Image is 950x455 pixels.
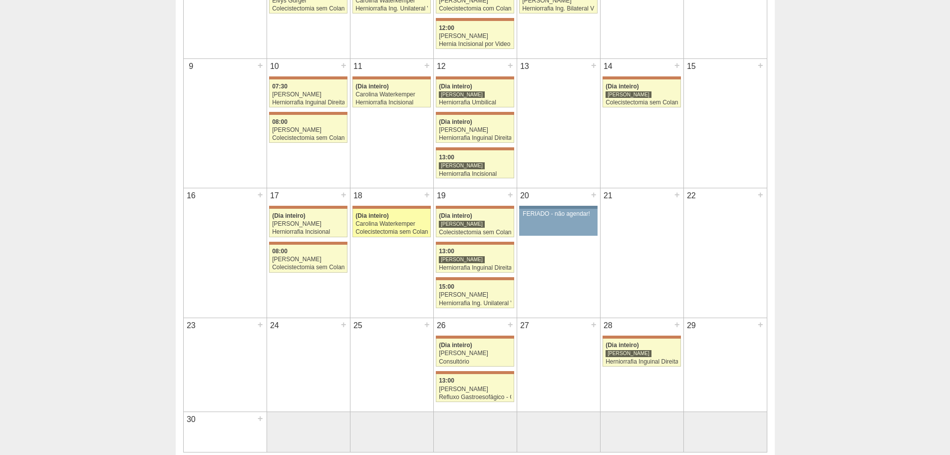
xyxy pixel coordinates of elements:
[439,5,511,12] div: Colecistectomia com Colangiografia VL
[439,154,454,161] span: 13:00
[256,318,265,331] div: +
[272,118,288,125] span: 08:00
[272,135,344,141] div: Colecistectomia sem Colangiografia
[439,342,472,349] span: (Dia inteiro)
[606,91,651,98] div: [PERSON_NAME]
[436,374,514,402] a: 13:00 [PERSON_NAME] Refluxo Gastroesofágico - Cirurgia VL
[269,206,347,209] div: Key: Maria Braido
[272,91,344,98] div: [PERSON_NAME]
[590,59,598,72] div: +
[439,292,511,298] div: [PERSON_NAME]
[439,83,472,90] span: (Dia inteiro)
[601,59,616,74] div: 14
[436,147,514,150] div: Key: Maria Braido
[606,359,678,365] div: Herniorrafia Inguinal Direita
[355,83,389,90] span: (Dia inteiro)
[184,59,199,74] div: 9
[603,79,680,107] a: (Dia inteiro) [PERSON_NAME] Colecistectomia sem Colangiografia
[272,256,344,263] div: [PERSON_NAME]
[267,59,283,74] div: 10
[439,220,485,228] div: [PERSON_NAME]
[590,188,598,201] div: +
[673,59,681,72] div: +
[355,5,428,12] div: Herniorrafia Ing. Unilateral VL
[350,188,366,203] div: 18
[439,33,511,39] div: [PERSON_NAME]
[436,245,514,273] a: 13:00 [PERSON_NAME] Herniorrafia Inguinal Direita
[423,188,431,201] div: +
[439,99,511,106] div: Herniorrafia Umbilical
[256,412,265,425] div: +
[439,171,511,177] div: Herniorrafia Incisional
[439,248,454,255] span: 13:00
[272,5,344,12] div: Colecistectomia sem Colangiografia
[436,336,514,339] div: Key: Maria Braido
[269,242,347,245] div: Key: Maria Braido
[272,264,344,271] div: Colecistectomia sem Colangiografia VL
[603,339,680,367] a: (Dia inteiro) [PERSON_NAME] Herniorrafia Inguinal Direita
[439,135,511,141] div: Herniorrafia Inguinal Direita
[684,59,699,74] div: 15
[439,394,511,401] div: Refluxo Gastroesofágico - Cirurgia VL
[439,24,454,31] span: 12:00
[184,318,199,333] div: 23
[256,188,265,201] div: +
[352,79,430,107] a: (Dia inteiro) Carolina Waterkemper Herniorrafia Incisional
[756,188,765,201] div: +
[269,115,347,143] a: 08:00 [PERSON_NAME] Colecistectomia sem Colangiografia
[519,209,597,236] a: FERIADO - não agendar!
[436,242,514,245] div: Key: Maria Braido
[350,318,366,333] div: 25
[439,377,454,384] span: 13:00
[272,127,344,133] div: [PERSON_NAME]
[519,206,597,209] div: Key: Aviso
[606,83,639,90] span: (Dia inteiro)
[601,318,616,333] div: 28
[436,21,514,49] a: 12:00 [PERSON_NAME] Hernia Incisional por Video
[606,350,651,357] div: [PERSON_NAME]
[439,265,511,271] div: Herniorrafia Inguinal Direita
[352,76,430,79] div: Key: Maria Braido
[522,5,595,12] div: Herniorrafia Ing. Bilateral VL
[756,318,765,331] div: +
[606,99,678,106] div: Colecistectomia sem Colangiografia
[590,318,598,331] div: +
[256,59,265,72] div: +
[673,188,681,201] div: +
[423,59,431,72] div: +
[684,318,699,333] div: 29
[269,209,347,237] a: (Dia inteiro) [PERSON_NAME] Herniorrafia Incisional
[439,118,472,125] span: (Dia inteiro)
[339,318,348,331] div: +
[439,212,472,219] span: (Dia inteiro)
[439,300,511,307] div: Herniorrafia Ing. Unilateral VL
[439,162,485,169] div: [PERSON_NAME]
[517,318,533,333] div: 27
[436,112,514,115] div: Key: Maria Braido
[269,245,347,273] a: 08:00 [PERSON_NAME] Colecistectomia sem Colangiografia VL
[436,206,514,209] div: Key: Maria Braido
[436,18,514,21] div: Key: Maria Braido
[267,188,283,203] div: 17
[436,280,514,308] a: 15:00 [PERSON_NAME] Herniorrafia Ing. Unilateral VL
[436,79,514,107] a: (Dia inteiro) [PERSON_NAME] Herniorrafia Umbilical
[272,248,288,255] span: 08:00
[684,188,699,203] div: 22
[272,229,344,235] div: Herniorrafia Incisional
[339,59,348,72] div: +
[339,188,348,201] div: +
[355,99,428,106] div: Herniorrafia Incisional
[439,127,511,133] div: [PERSON_NAME]
[756,59,765,72] div: +
[517,188,533,203] div: 20
[355,91,428,98] div: Carolina Waterkemper
[434,318,449,333] div: 26
[606,342,639,349] span: (Dia inteiro)
[184,188,199,203] div: 16
[355,221,428,227] div: Carolina Waterkemper
[272,221,344,227] div: [PERSON_NAME]
[673,318,681,331] div: +
[436,339,514,367] a: (Dia inteiro) [PERSON_NAME] Consultório
[355,229,428,235] div: Colecistectomia sem Colangiografia VL
[436,76,514,79] div: Key: Maria Braido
